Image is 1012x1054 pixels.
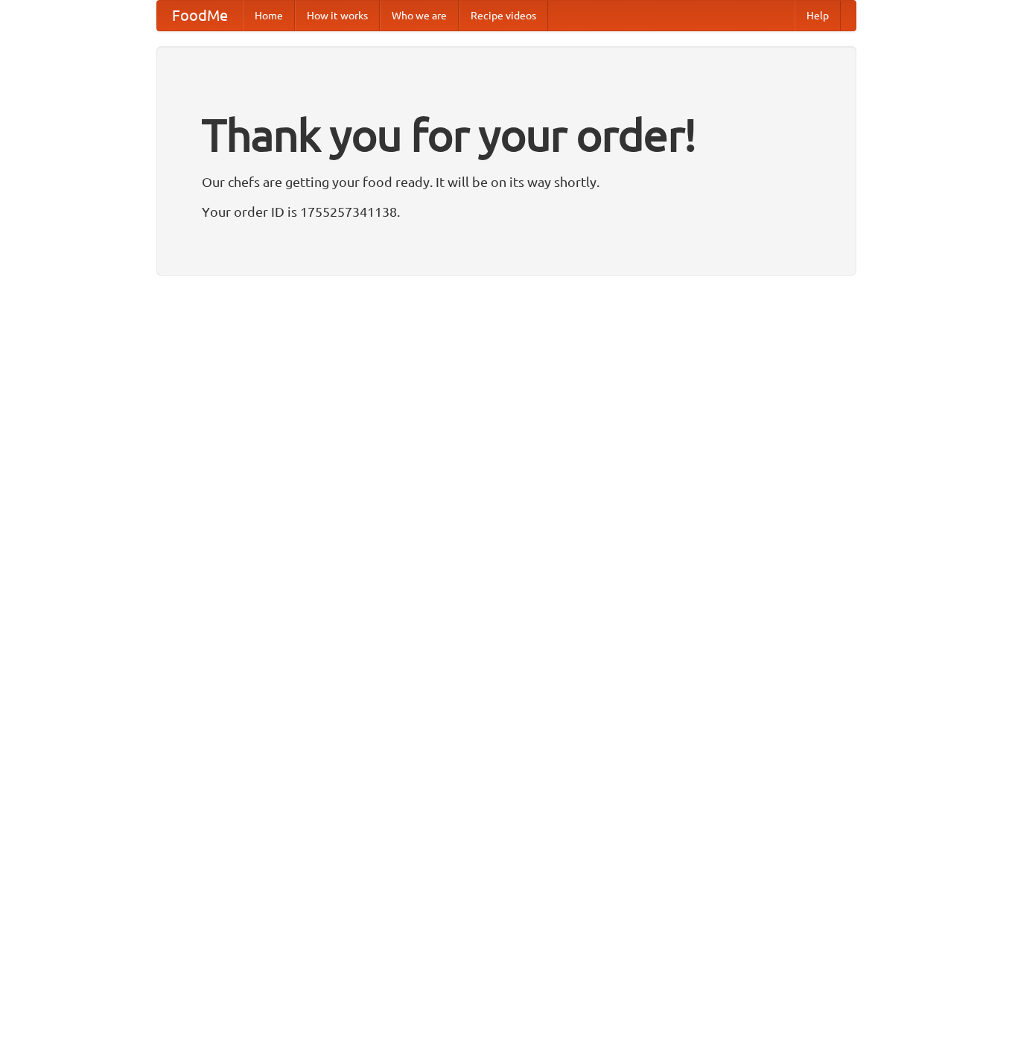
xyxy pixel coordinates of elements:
a: Home [243,1,295,31]
a: Who we are [380,1,459,31]
a: How it works [295,1,380,31]
p: Your order ID is 1755257341138. [202,200,811,223]
p: Our chefs are getting your food ready. It will be on its way shortly. [202,171,811,193]
h1: Thank you for your order! [202,99,811,171]
a: Help [795,1,841,31]
a: Recipe videos [459,1,548,31]
a: FoodMe [157,1,243,31]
